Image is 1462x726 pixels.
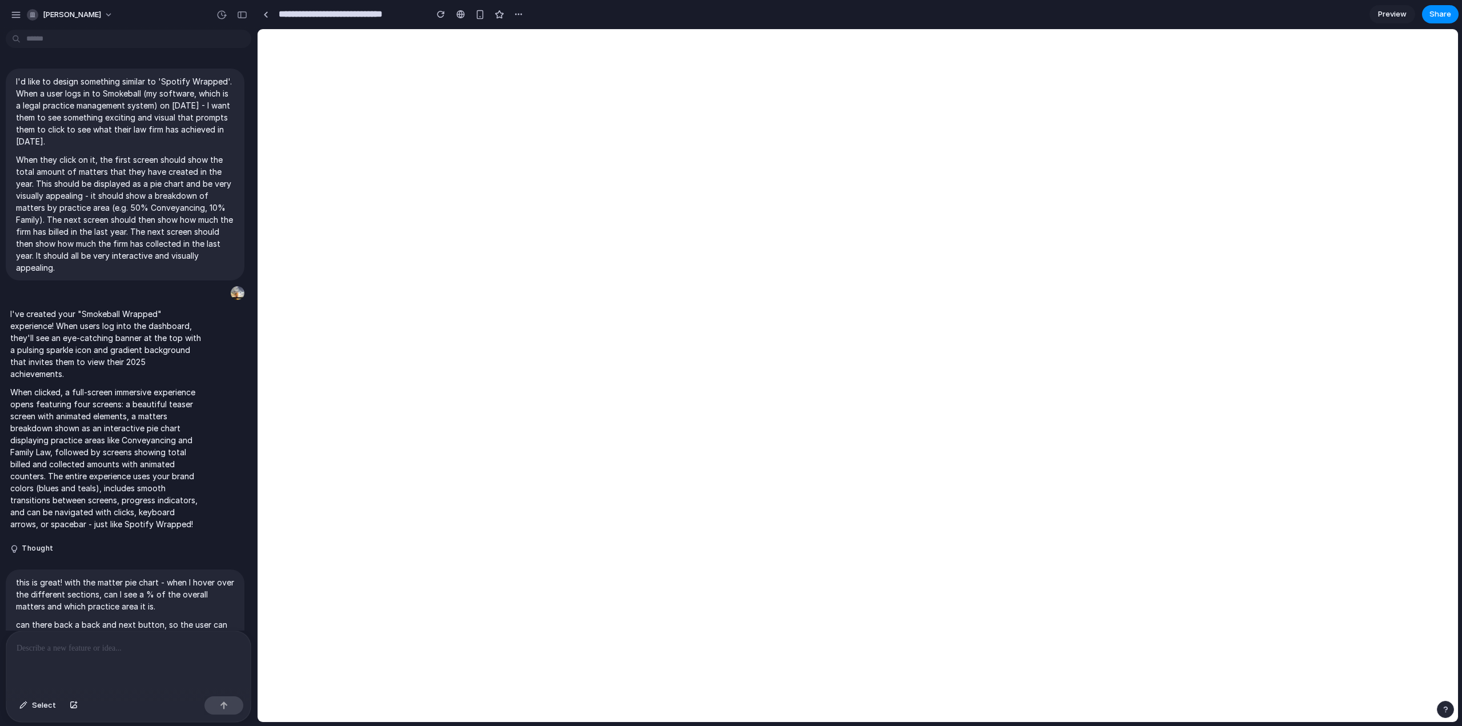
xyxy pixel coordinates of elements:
[1378,9,1407,20] span: Preview
[32,700,56,711] span: Select
[1369,5,1415,23] a: Preview
[43,9,101,21] span: [PERSON_NAME]
[10,308,201,380] p: I've created your "Smokeball Wrapped" experience! When users log into the dashboard, they'll see ...
[1429,9,1451,20] span: Share
[16,75,234,147] p: I'd like to design something similar to 'Spotify Wrapped'. When a user logs in to Smokeball (my s...
[10,386,201,530] p: When clicked, a full-screen immersive experience opens featuring four screens: a beautiful teaser...
[14,696,62,715] button: Select
[16,619,234,643] p: can there back a back and next button, so the user can click between the different screens?
[1422,5,1459,23] button: Share
[22,6,119,24] button: [PERSON_NAME]
[16,576,234,612] p: this is great! with the matter pie chart - when I hover over the different sections, can I see a ...
[16,154,234,274] p: When they click on it, the first screen should show the total amount of matters that they have cr...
